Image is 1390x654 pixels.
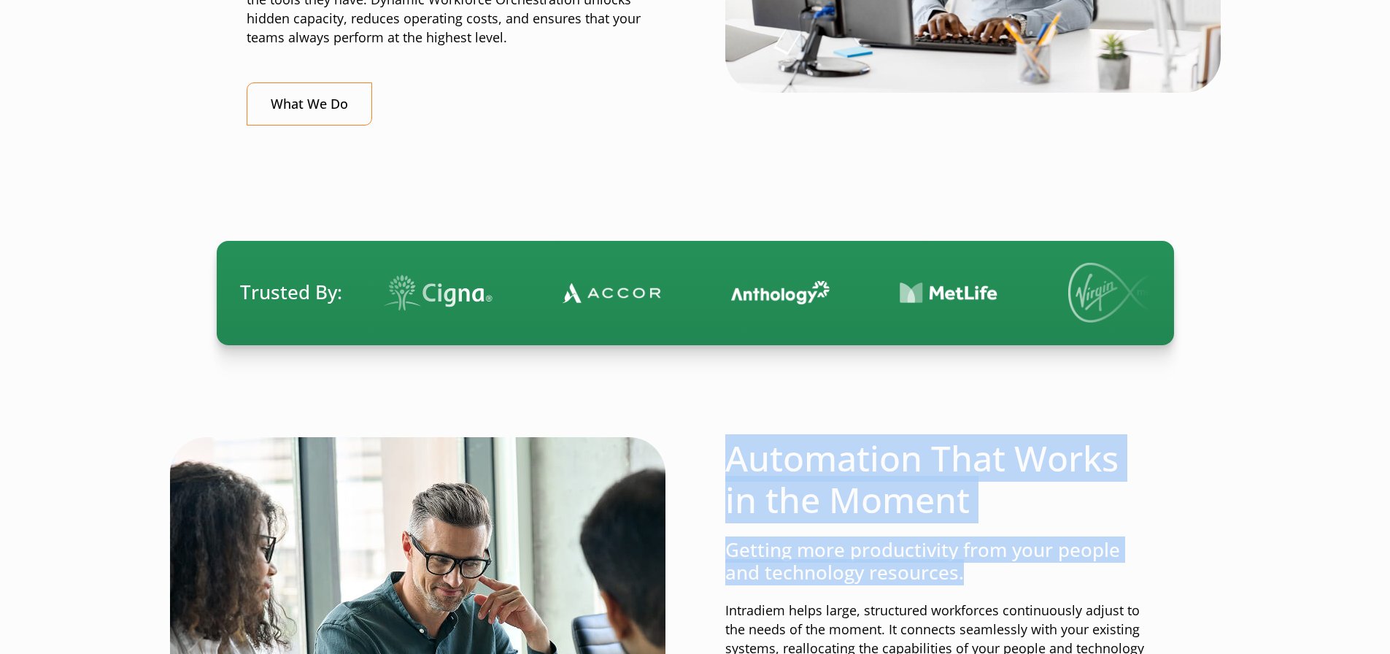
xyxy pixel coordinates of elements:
a: What We Do [247,82,372,126]
span: Trusted By: [240,279,342,306]
img: Contact Center Automation Accor Logo [560,282,659,304]
img: Contact Center Automation MetLife Logo [897,282,996,304]
h4: Getting more productivity from your people and technology resources. [725,539,1144,584]
h2: Automation That Works in the Moment [725,437,1144,521]
img: Virgin Media logo. [1066,263,1168,323]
